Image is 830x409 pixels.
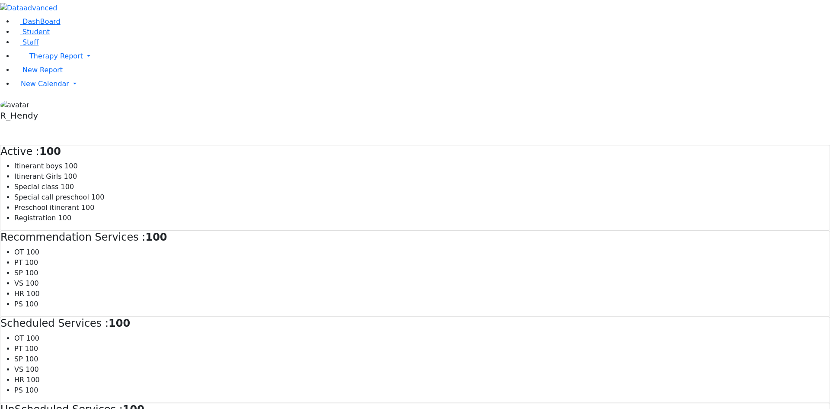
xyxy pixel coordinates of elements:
[61,183,74,191] span: 100
[26,290,40,298] span: 100
[26,365,39,374] span: 100
[14,300,23,308] span: PS
[14,48,830,65] a: Therapy Report
[58,214,72,222] span: 100
[14,290,24,298] span: HR
[14,203,79,212] span: Preschool itinerant
[22,38,38,46] span: Staff
[21,80,69,88] span: New Calendar
[25,300,38,308] span: 100
[22,17,61,26] span: DashBoard
[81,203,95,212] span: 100
[14,214,56,222] span: Registration
[14,334,24,342] span: OT
[25,269,38,277] span: 100
[14,172,62,180] span: Itinerant Girls
[91,193,105,201] span: 100
[25,355,38,363] span: 100
[26,376,40,384] span: 100
[25,258,38,267] span: 100
[14,193,89,201] span: Special call preschool
[14,75,830,93] a: New Calendar
[64,162,78,170] span: 100
[14,269,23,277] span: SP
[0,145,830,158] h4: Active :
[22,28,50,36] span: Student
[145,231,167,243] strong: 100
[0,231,830,244] h4: Recommendation Services :
[14,365,23,374] span: VS
[22,66,63,74] span: New Report
[14,38,38,46] a: Staff
[14,162,62,170] span: Itinerant boys
[26,279,39,287] span: 100
[109,317,130,329] strong: 100
[26,248,39,256] span: 100
[14,66,63,74] a: New Report
[0,317,830,330] h4: Scheduled Services :
[25,386,38,394] span: 100
[25,345,38,353] span: 100
[64,172,77,180] span: 100
[14,355,23,363] span: SP
[14,345,22,353] span: PT
[14,248,24,256] span: OT
[26,334,39,342] span: 100
[39,145,61,158] strong: 100
[14,28,50,36] a: Student
[14,17,61,26] a: DashBoard
[14,258,22,267] span: PT
[14,183,58,191] span: Special class
[14,376,24,384] span: HR
[29,52,83,60] span: Therapy Report
[14,279,23,287] span: VS
[14,386,23,394] span: PS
